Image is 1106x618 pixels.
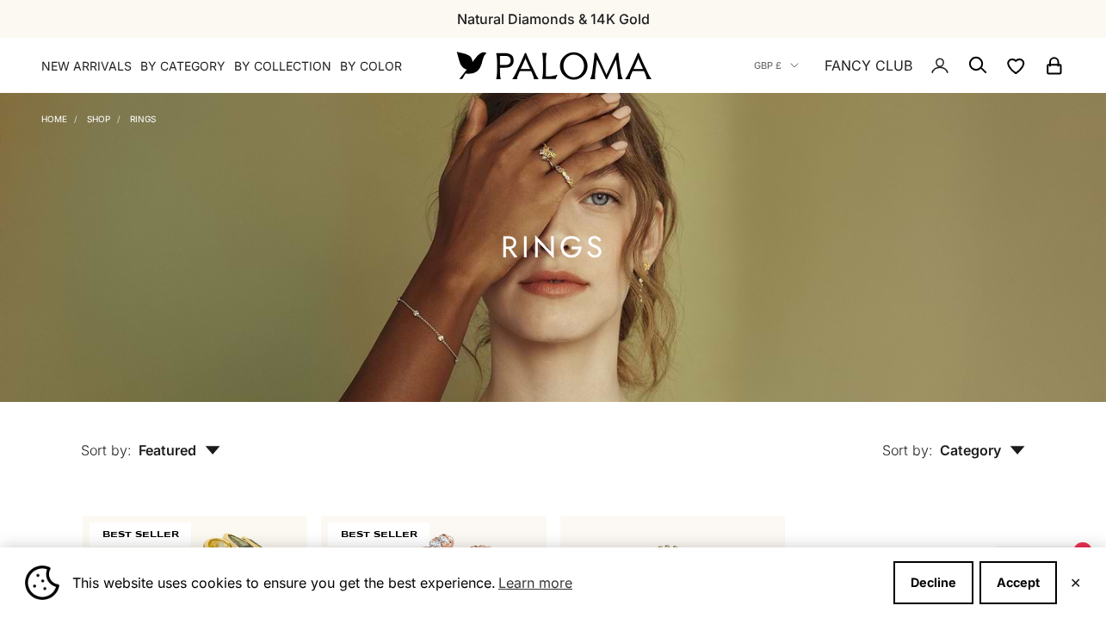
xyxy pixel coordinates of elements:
span: Category [940,442,1025,459]
button: Close [1070,578,1081,588]
span: GBP £ [754,58,782,73]
a: Shop [87,114,110,124]
a: Learn more [496,570,575,596]
a: Home [41,114,67,124]
button: Accept [979,561,1057,604]
h1: Rings [501,237,606,258]
nav: Primary navigation [41,58,416,75]
span: Featured [139,442,220,459]
span: This website uses cookies to ensure you get the best experience. [72,570,880,596]
button: Sort by: Category [843,402,1065,474]
summary: By Category [140,58,226,75]
span: BEST SELLER [328,522,429,547]
button: GBP £ [754,58,799,73]
img: Cookie banner [25,565,59,600]
a: FANCY CLUB [825,54,912,77]
button: Decline [893,561,973,604]
nav: Secondary navigation [754,38,1065,93]
button: Sort by: Featured [41,402,260,474]
summary: By Color [340,58,402,75]
a: NEW ARRIVALS [41,58,132,75]
span: BEST SELLER [90,522,191,547]
nav: Breadcrumb [41,110,156,124]
a: Rings [130,114,156,124]
span: Sort by: [882,442,933,459]
summary: By Collection [234,58,331,75]
span: Sort by: [81,442,132,459]
p: Natural Diamonds & 14K Gold [457,8,650,30]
